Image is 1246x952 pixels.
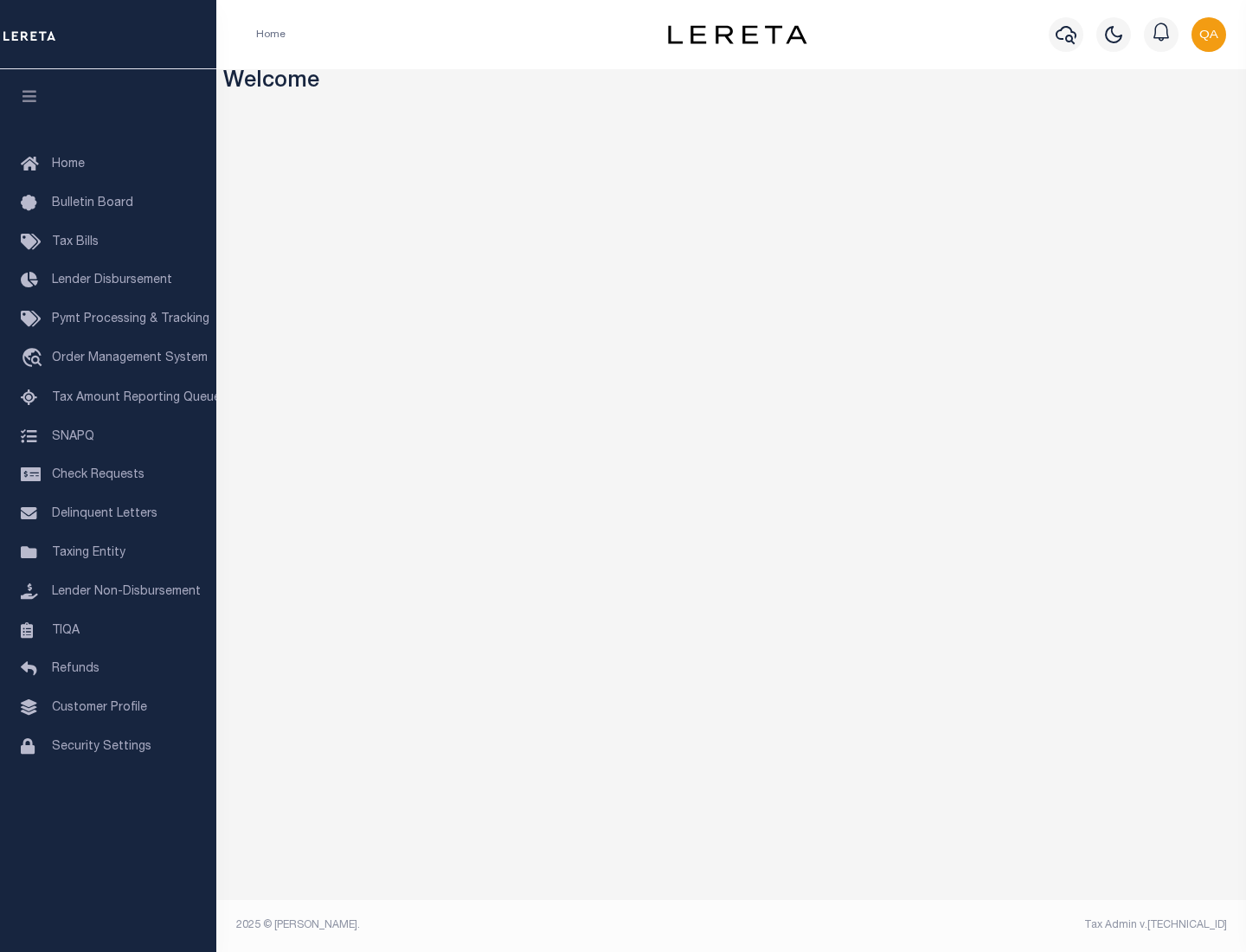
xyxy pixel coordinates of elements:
span: Refunds [52,663,100,675]
span: Delinquent Letters [52,508,157,520]
div: Tax Admin v.[TECHNICAL_ID] [744,917,1227,933]
span: Customer Profile [52,702,147,714]
i: travel_explore [21,348,48,370]
li: Home [256,27,286,42]
span: Taxing Entity [52,547,125,559]
img: logo-dark.svg [668,25,806,44]
span: Order Management System [52,352,208,364]
span: Tax Bills [52,236,99,248]
span: TIQA [52,624,80,636]
span: Lender Disbursement [52,274,172,286]
div: 2025 © [PERSON_NAME]. [223,917,732,933]
span: SNAPQ [52,430,94,442]
span: Lender Non-Disbursement [52,586,201,598]
span: Security Settings [52,741,151,753]
span: Check Requests [52,469,145,481]
h3: Welcome [223,69,1240,96]
span: Home [52,158,85,170]
span: Tax Amount Reporting Queue [52,392,221,404]
span: Bulletin Board [52,197,133,209]
img: svg+xml;base64,PHN2ZyB4bWxucz0iaHR0cDovL3d3dy53My5vcmcvMjAwMC9zdmciIHBvaW50ZXItZXZlbnRzPSJub25lIi... [1191,17,1226,52]
span: Pymt Processing & Tracking [52,313,209,325]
